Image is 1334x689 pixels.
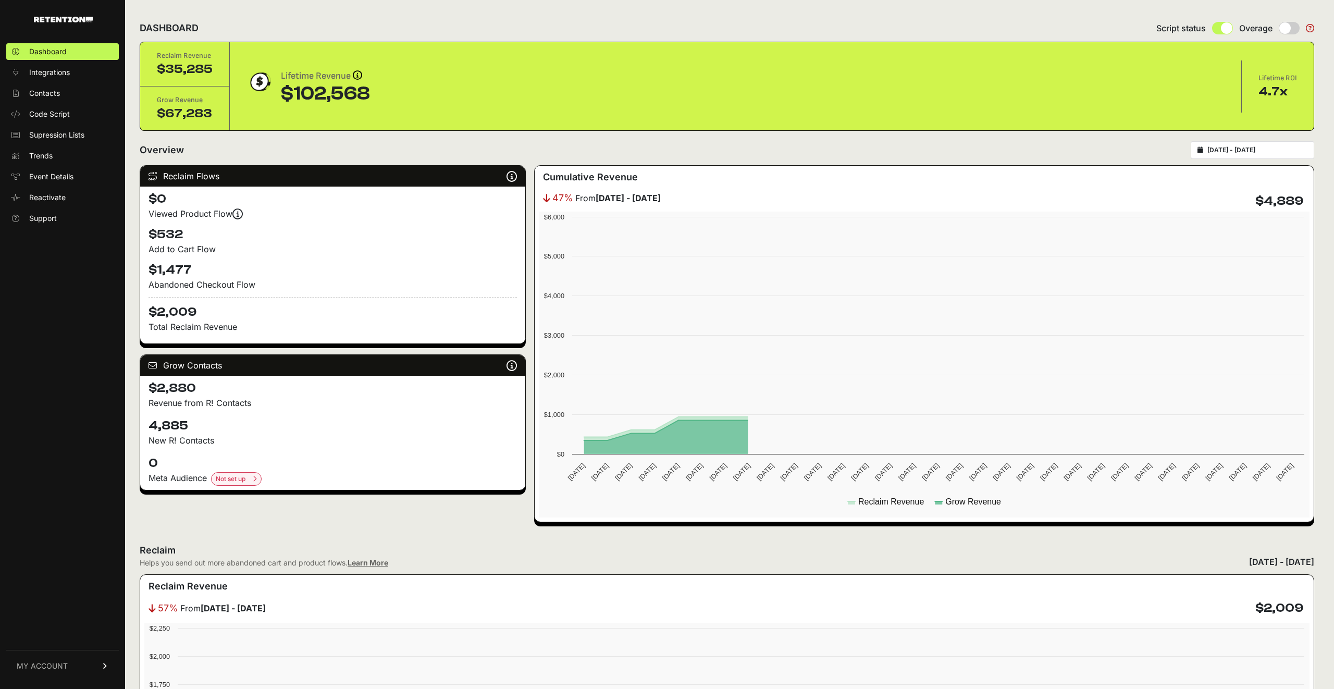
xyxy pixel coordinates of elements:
[149,321,517,333] p: Total Reclaim Revenue
[1085,462,1106,482] text: [DATE]
[544,292,564,300] text: $4,000
[157,105,213,122] div: $67,283
[29,109,70,119] span: Code Script
[589,462,610,482] text: [DATE]
[29,67,70,78] span: Integrations
[201,603,266,613] strong: [DATE] - [DATE]
[6,168,119,185] a: Event Details
[1062,462,1082,482] text: [DATE]
[849,462,870,482] text: [DATE]
[684,462,705,482] text: [DATE]
[6,85,119,102] a: Contacts
[596,193,661,203] strong: [DATE] - [DATE]
[149,297,517,321] h4: $2,009
[150,653,170,660] text: $2,000
[1258,73,1297,83] div: Lifetime ROI
[566,462,586,482] text: [DATE]
[149,262,517,278] h4: $1,477
[945,497,1001,506] text: Grow Revenue
[149,434,517,447] p: New R! Contacts
[149,579,228,594] h3: Reclaim Revenue
[6,147,119,164] a: Trends
[246,69,273,95] img: dollar-coin-05c43ed7efb7bc0c12610022525b4bbbb207c7efeef5aecc26f025e68dcafac9.png
[1258,83,1297,100] div: 4.7x
[6,127,119,143] a: Supression Lists
[149,278,517,291] div: Abandoned Checkout Flow
[6,189,119,206] a: Reactivate
[149,397,517,409] p: Revenue from R! Contacts
[920,462,941,482] text: [DATE]
[6,210,119,227] a: Support
[150,624,170,632] text: $2,250
[1249,556,1314,568] div: [DATE] - [DATE]
[29,192,66,203] span: Reactivate
[660,462,681,482] text: [DATE]
[708,462,728,482] text: [DATE]
[1133,462,1153,482] text: [DATE]
[6,650,119,682] a: MY ACCOUNT
[544,252,564,260] text: $5,000
[544,213,564,221] text: $6,000
[858,497,924,506] text: Reclaim Revenue
[157,95,213,105] div: Grow Revenue
[140,355,525,376] div: Grow Contacts
[157,51,213,61] div: Reclaim Revenue
[755,462,775,482] text: [DATE]
[6,64,119,81] a: Integrations
[897,462,917,482] text: [DATE]
[544,411,564,419] text: $1,000
[140,166,525,187] div: Reclaim Flows
[1255,193,1303,210] h4: $4,889
[29,46,67,57] span: Dashboard
[1156,22,1206,34] span: Script status
[149,226,517,243] h4: $532
[575,192,661,204] span: From
[140,143,184,157] h2: Overview
[802,462,822,482] text: [DATE]
[1204,462,1224,482] text: [DATE]
[826,462,846,482] text: [DATE]
[873,462,893,482] text: [DATE]
[149,472,517,486] div: Meta Audience
[29,213,57,224] span: Support
[1156,462,1177,482] text: [DATE]
[1275,462,1295,482] text: [DATE]
[29,130,84,140] span: Supression Lists
[149,243,517,255] div: Add to Cart Flow
[6,106,119,122] a: Code Script
[281,83,370,104] div: $102,568
[1255,600,1303,617] h4: $2,009
[991,462,1011,482] text: [DATE]
[1251,462,1271,482] text: [DATE]
[348,558,388,567] a: Learn More
[1015,462,1035,482] text: [DATE]
[29,88,60,99] span: Contacts
[158,601,178,616] span: 57%
[1180,462,1201,482] text: [DATE]
[29,151,53,161] span: Trends
[552,191,573,205] span: 47%
[149,455,517,472] h4: 0
[17,661,68,671] span: MY ACCOUNT
[1039,462,1059,482] text: [DATE]
[149,380,517,397] h4: $2,880
[6,43,119,60] a: Dashboard
[944,462,964,482] text: [DATE]
[731,462,751,482] text: [DATE]
[140,21,199,35] h2: DASHBOARD
[29,171,73,182] span: Event Details
[140,558,388,568] div: Helps you send out more abandoned cart and product flows.
[544,331,564,339] text: $3,000
[968,462,988,482] text: [DATE]
[140,543,388,558] h2: Reclaim
[544,371,564,379] text: $2,000
[149,417,517,434] h4: 4,885
[180,602,266,614] span: From
[150,681,170,688] text: $1,750
[1109,462,1130,482] text: [DATE]
[637,462,657,482] text: [DATE]
[543,170,638,184] h3: Cumulative Revenue
[34,17,93,22] img: Retention.com
[149,191,517,207] h4: $0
